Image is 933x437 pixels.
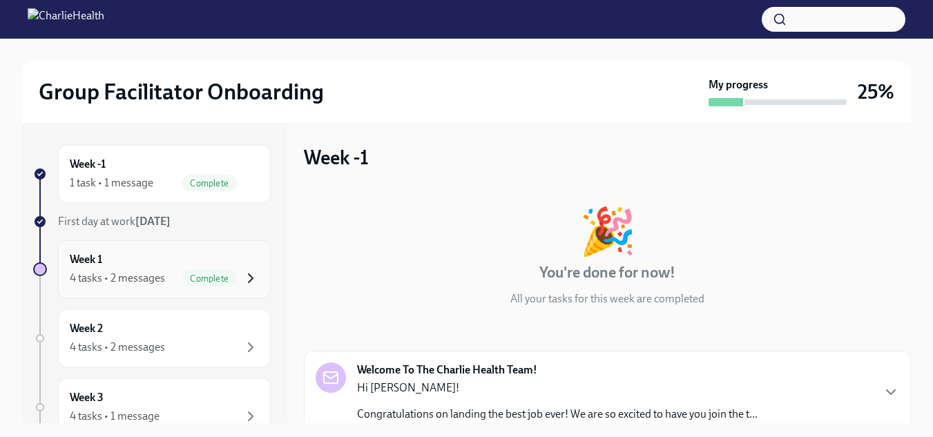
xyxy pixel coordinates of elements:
span: First day at work [58,215,171,228]
img: CharlieHealth [28,8,104,30]
h3: 25% [858,79,894,104]
p: All your tasks for this week are completed [510,291,704,307]
h6: Week -1 [70,157,106,172]
p: Hi [PERSON_NAME]! [357,380,758,396]
h6: Week 3 [70,390,104,405]
div: 4 tasks • 2 messages [70,340,165,355]
a: Week 14 tasks • 2 messagesComplete [33,240,271,298]
h2: Group Facilitator Onboarding [39,78,324,106]
span: Complete [182,178,237,188]
div: 4 tasks • 2 messages [70,271,165,286]
a: First day at work[DATE] [33,214,271,229]
h6: Week 2 [70,321,103,336]
a: Week 24 tasks • 2 messages [33,309,271,367]
h6: Week 1 [70,252,102,267]
span: Complete [182,273,237,284]
strong: [DATE] [135,215,171,228]
div: 🎉 [579,208,636,254]
div: 4 tasks • 1 message [70,409,160,424]
a: Week -11 task • 1 messageComplete [33,145,271,203]
p: Congratulations on landing the best job ever! We are so excited to have you join the t... [357,407,758,422]
h3: Week -1 [304,145,369,170]
strong: Welcome To The Charlie Health Team! [357,362,537,378]
div: 1 task • 1 message [70,175,153,191]
strong: My progress [709,77,768,93]
h4: You're done for now! [539,262,675,283]
a: Week 34 tasks • 1 message [33,378,271,436]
